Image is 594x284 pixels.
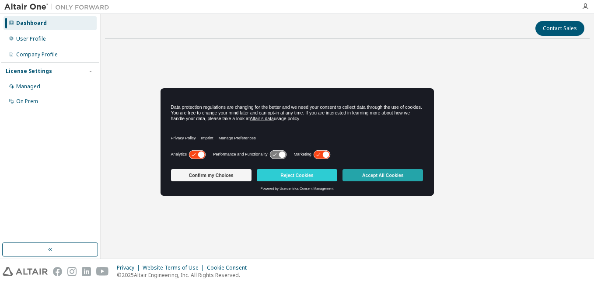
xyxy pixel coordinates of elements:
[16,35,46,42] div: User Profile
[535,21,584,36] button: Contact Sales
[207,264,252,271] div: Cookie Consent
[96,267,109,276] img: youtube.svg
[53,267,62,276] img: facebook.svg
[16,51,58,58] div: Company Profile
[117,271,252,279] p: © 2025 Altair Engineering, Inc. All Rights Reserved.
[67,267,77,276] img: instagram.svg
[16,83,40,90] div: Managed
[16,98,38,105] div: On Prem
[143,264,207,271] div: Website Terms of Use
[117,264,143,271] div: Privacy
[6,68,52,75] div: License Settings
[16,20,47,27] div: Dashboard
[82,267,91,276] img: linkedin.svg
[4,3,114,11] img: Altair One
[3,267,48,276] img: altair_logo.svg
